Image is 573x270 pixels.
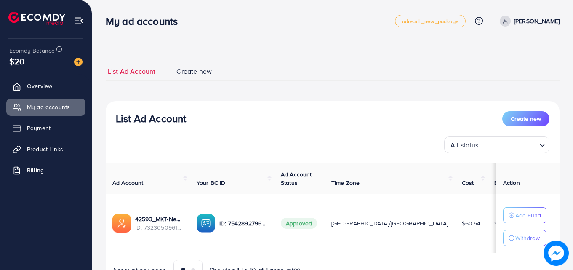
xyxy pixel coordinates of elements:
[444,136,549,153] div: Search for option
[515,210,541,220] p: Add Fund
[9,46,55,55] span: Ecomdy Balance
[281,218,317,229] span: Approved
[27,124,51,132] span: Payment
[503,207,546,223] button: Add Fund
[176,67,212,76] span: Create new
[112,179,144,187] span: Ad Account
[108,67,155,76] span: List Ad Account
[219,218,267,228] p: ID: 7542892796370649089
[106,15,184,27] h3: My ad accounts
[116,112,186,125] h3: List Ad Account
[9,55,24,67] span: $20
[402,19,458,24] span: adreach_new_package
[135,223,183,232] span: ID: 7323050961424007170
[135,215,183,223] a: 42593_MKT-New_1705030690861
[6,78,85,94] a: Overview
[449,139,480,151] span: All status
[515,233,540,243] p: Withdraw
[8,12,65,25] img: logo
[6,162,85,179] a: Billing
[6,120,85,136] a: Payment
[6,99,85,115] a: My ad accounts
[27,82,52,90] span: Overview
[462,179,474,187] span: Cost
[503,230,546,246] button: Withdraw
[6,141,85,158] a: Product Links
[74,16,84,26] img: menu
[331,179,360,187] span: Time Zone
[395,15,466,27] a: adreach_new_package
[281,170,312,187] span: Ad Account Status
[27,145,63,153] span: Product Links
[27,103,70,111] span: My ad accounts
[511,115,541,123] span: Create new
[544,241,569,266] img: image
[197,179,226,187] span: Your BC ID
[74,58,83,66] img: image
[462,219,481,227] span: $60.54
[27,166,44,174] span: Billing
[496,16,560,27] a: [PERSON_NAME]
[331,219,448,227] span: [GEOGRAPHIC_DATA]/[GEOGRAPHIC_DATA]
[135,215,183,232] div: <span class='underline'>42593_MKT-New_1705030690861</span></br>7323050961424007170
[481,137,536,151] input: Search for option
[197,214,215,233] img: ic-ba-acc.ded83a64.svg
[503,179,520,187] span: Action
[502,111,549,126] button: Create new
[112,214,131,233] img: ic-ads-acc.e4c84228.svg
[514,16,560,26] p: [PERSON_NAME]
